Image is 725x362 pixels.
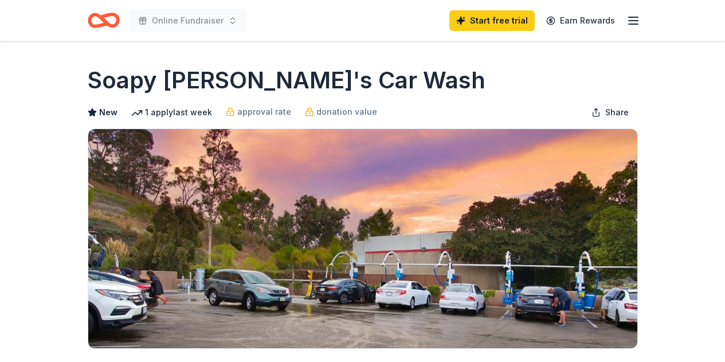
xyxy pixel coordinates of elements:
[152,14,224,28] span: Online Fundraiser
[305,105,377,119] a: donation value
[88,64,485,96] h1: Soapy [PERSON_NAME]'s Car Wash
[449,10,535,31] a: Start free trial
[99,106,117,119] span: New
[316,105,377,119] span: donation value
[237,105,291,119] span: approval rate
[88,7,120,34] a: Home
[131,106,212,119] div: 1 apply last week
[129,9,246,32] button: Online Fundraiser
[582,101,638,124] button: Share
[605,106,629,119] span: Share
[226,105,291,119] a: approval rate
[88,129,637,348] img: Image for Soapy Joe's Car Wash
[539,10,622,31] a: Earn Rewards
